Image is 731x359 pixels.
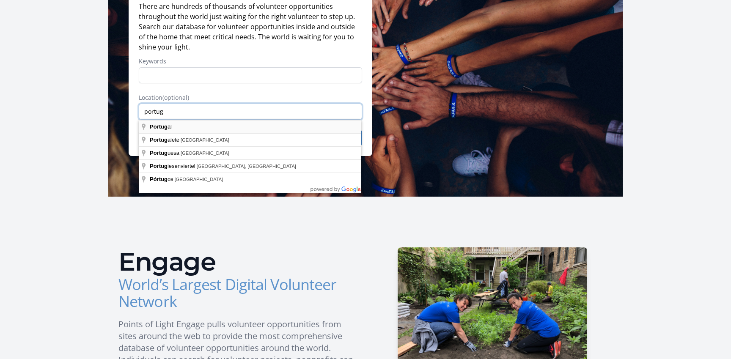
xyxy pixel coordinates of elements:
[150,163,168,169] span: Portug
[150,176,175,182] span: os
[150,123,173,130] span: al
[150,137,181,143] span: alete
[150,150,181,156] span: uesa
[150,137,168,143] span: Portug
[118,276,359,310] h3: World’s Largest Digital Volunteer Network
[139,93,362,102] label: Location
[162,93,189,101] span: (optional)
[118,249,359,274] h2: Engage
[150,150,168,156] span: Portug
[175,177,223,182] span: [GEOGRAPHIC_DATA]
[139,1,362,52] p: There are hundreds of thousands of volunteer opportunities throughout the world just waiting for ...
[181,137,229,143] span: [GEOGRAPHIC_DATA]
[197,164,296,169] span: [GEOGRAPHIC_DATA], [GEOGRAPHIC_DATA]
[139,57,362,66] label: Keywords
[181,151,229,156] span: [GEOGRAPHIC_DATA]
[150,123,168,130] span: Portug
[150,176,168,182] span: Pórtug
[150,163,197,169] span: iesenviertel
[139,104,362,120] input: Enter a location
